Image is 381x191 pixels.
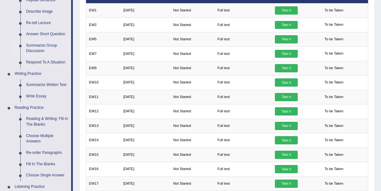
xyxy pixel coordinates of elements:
td: [DATE] [120,162,170,176]
span: To be Taken [322,122,346,130]
td: [DATE] [120,32,170,46]
td: Full test [214,18,272,32]
td: EW16 [86,162,120,176]
a: Take it [275,180,298,188]
td: [DATE] [120,90,170,104]
a: Reading Practice [12,102,71,114]
td: EW14 [86,133,120,148]
td: Full test [214,104,272,119]
td: Full test [214,176,272,191]
a: Summarize Written Text [23,79,71,91]
td: Full test [214,148,272,162]
span: To be Taken [322,93,346,101]
td: Full test [214,47,272,61]
a: Take it [275,107,298,115]
td: Not Started [170,148,214,162]
a: Respond To A Situation [23,57,71,68]
span: To be Taken [322,6,346,15]
span: To be Taken [322,50,346,58]
a: Summarize Group Discussion [23,40,71,57]
td: Full test [214,3,272,17]
a: Reading & Writing: Fill In The Blanks [23,113,71,130]
td: [DATE] [120,104,170,119]
a: Answer Short Question [23,29,71,40]
td: Not Started [170,18,214,32]
td: Not Started [170,162,214,176]
td: [DATE] [120,76,170,90]
td: Not Started [170,119,214,133]
td: Not Started [170,76,214,90]
span: To be Taken [322,180,346,188]
td: Full test [214,119,272,133]
a: Take it [275,151,298,159]
a: Take it [275,64,298,72]
td: EW2 [86,18,120,32]
td: Not Started [170,90,214,104]
a: Re-order Paragraphs [23,147,71,159]
td: Full test [214,76,272,90]
a: Write Essay [23,91,71,102]
td: EW7 [86,47,120,61]
a: Choose Single Answer [23,170,71,181]
a: Fill In The Blanks [23,159,71,170]
td: Not Started [170,32,214,46]
span: To be Taken [322,35,346,43]
a: Take it [275,6,298,15]
td: Not Started [170,104,214,119]
a: Take it [275,122,298,130]
span: To be Taken [322,136,346,145]
td: Not Started [170,3,214,17]
a: Take it [275,78,298,87]
td: EW15 [86,148,120,162]
td: [DATE] [120,148,170,162]
td: [DATE] [120,61,170,75]
td: [DATE] [120,47,170,61]
td: Not Started [170,176,214,191]
td: [DATE] [120,176,170,191]
a: Take it [275,50,298,58]
a: Take it [275,21,298,29]
td: EW12 [86,104,120,119]
td: Not Started [170,47,214,61]
td: EW9 [86,61,120,75]
td: Not Started [170,61,214,75]
span: To be Taken [322,21,346,29]
td: Full test [214,90,272,104]
td: Full test [214,133,272,148]
td: Not Started [170,133,214,148]
td: Full test [214,32,272,46]
td: EW11 [86,90,120,104]
a: Take it [275,136,298,144]
a: Re-tell Lecture [23,17,71,29]
a: Take it [275,93,298,101]
a: Take it [275,35,298,43]
span: To be Taken [322,64,346,72]
td: [DATE] [120,18,170,32]
td: EW10 [86,76,120,90]
a: Take it [275,165,298,173]
a: Choose Multiple Answers [23,130,71,147]
td: Full test [214,61,272,75]
a: Writing Practice [12,68,71,80]
td: [DATE] [120,133,170,148]
td: [DATE] [120,3,170,17]
td: EW5 [86,32,120,46]
td: EW13 [86,119,120,133]
td: EW17 [86,176,120,191]
td: EW1 [86,3,120,17]
a: Describe Image [23,6,71,17]
td: Full test [214,162,272,176]
span: To be Taken [322,79,346,87]
span: To be Taken [322,108,346,116]
span: To be Taken [322,165,346,174]
td: [DATE] [120,119,170,133]
span: To be Taken [322,151,346,159]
